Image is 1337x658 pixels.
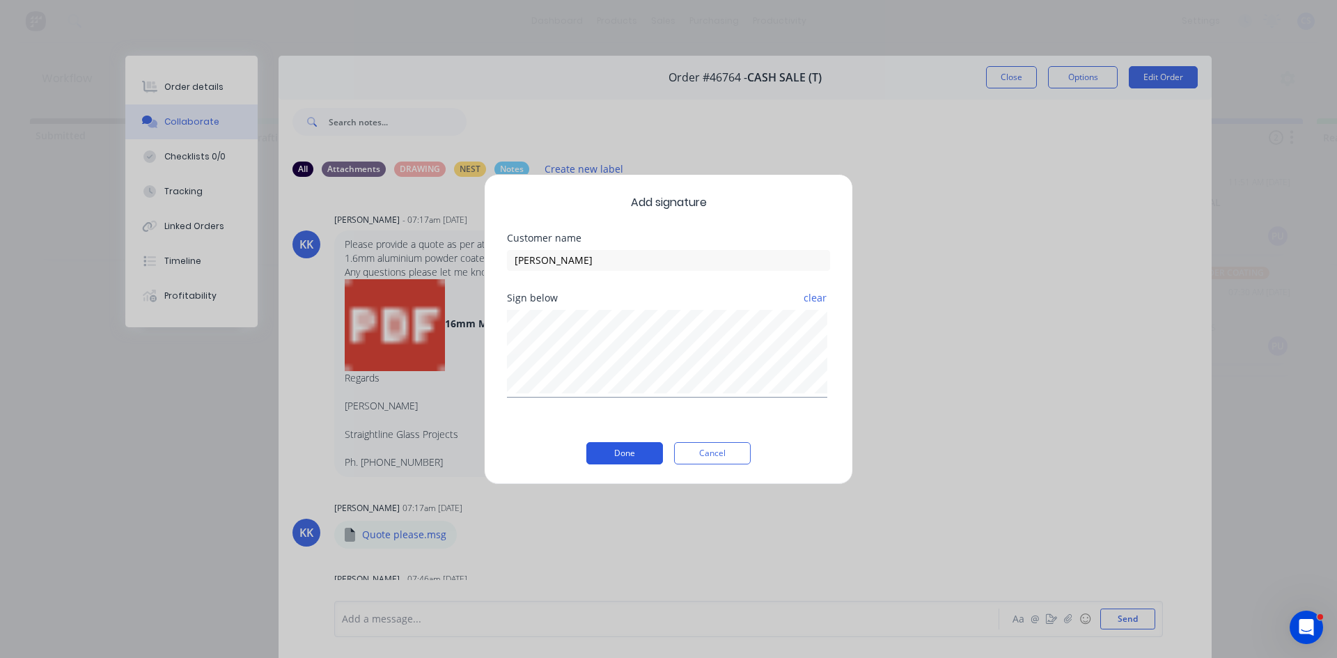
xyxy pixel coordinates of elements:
input: Enter customer name [507,250,830,271]
div: Sign below [507,293,830,303]
button: clear [803,285,827,311]
iframe: Intercom live chat [1290,611,1323,644]
button: Cancel [674,442,751,464]
span: Add signature [507,194,830,211]
button: Done [586,442,663,464]
div: Customer name [507,233,830,243]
